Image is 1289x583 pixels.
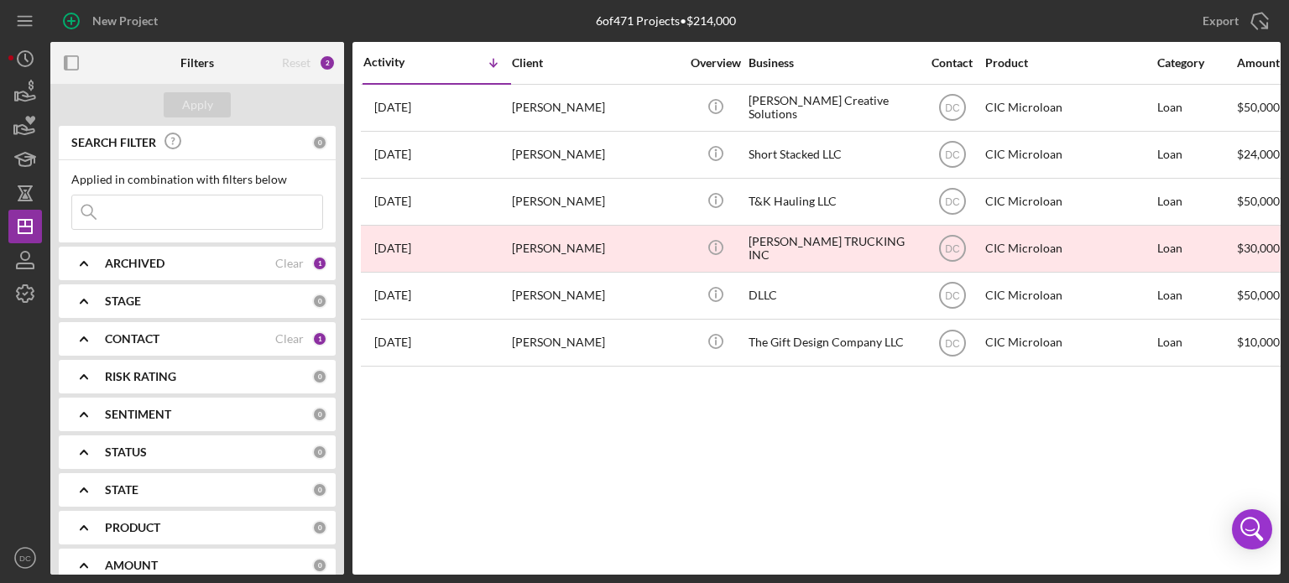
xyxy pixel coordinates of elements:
[374,195,411,208] time: 2025-07-16 14:18
[985,320,1153,365] div: CIC Microloan
[684,56,747,70] div: Overview
[105,483,138,497] b: STATE
[105,370,176,383] b: RISK RATING
[749,180,916,224] div: T&K Hauling LLC
[1232,509,1272,549] div: Open Intercom Messenger
[312,520,327,535] div: 0
[374,242,411,255] time: 2025-07-14 14:57
[105,294,141,308] b: STAGE
[312,294,327,309] div: 0
[1157,86,1235,130] div: Loan
[71,136,156,149] b: SEARCH FILTER
[985,226,1153,271] div: CIC Microloan
[374,101,411,114] time: 2025-08-12 21:42
[512,320,680,365] div: [PERSON_NAME]
[8,541,42,575] button: DC
[945,290,960,302] text: DC
[105,257,164,270] b: ARCHIVED
[512,133,680,177] div: [PERSON_NAME]
[1157,226,1235,271] div: Loan
[105,445,147,459] b: STATUS
[749,56,916,70] div: Business
[105,408,171,421] b: SENTIMENT
[374,148,411,161] time: 2025-07-28 19:42
[512,86,680,130] div: [PERSON_NAME]
[374,289,411,302] time: 2025-07-08 21:46
[1157,56,1235,70] div: Category
[512,56,680,70] div: Client
[1157,180,1235,224] div: Loan
[312,407,327,422] div: 0
[105,521,160,534] b: PRODUCT
[1157,273,1235,318] div: Loan
[512,226,680,271] div: [PERSON_NAME]
[749,273,916,318] div: DLLC
[71,173,323,186] div: Applied in combination with filters below
[1157,320,1235,365] div: Loan
[596,14,736,28] div: 6 of 471 Projects • $214,000
[1186,4,1281,38] button: Export
[985,86,1153,130] div: CIC Microloan
[105,332,159,346] b: CONTACT
[312,445,327,460] div: 0
[312,135,327,150] div: 0
[282,56,311,70] div: Reset
[512,273,680,318] div: [PERSON_NAME]
[985,180,1153,224] div: CIC Microloan
[19,554,31,563] text: DC
[945,196,960,208] text: DC
[945,243,960,255] text: DC
[312,369,327,384] div: 0
[363,55,437,69] div: Activity
[105,559,158,572] b: AMOUNT
[312,482,327,497] div: 0
[1157,133,1235,177] div: Loan
[50,4,175,38] button: New Project
[945,337,960,349] text: DC
[985,56,1153,70] div: Product
[749,320,916,365] div: The Gift Design Company LLC
[945,102,960,114] text: DC
[275,257,304,270] div: Clear
[945,149,960,161] text: DC
[164,92,231,117] button: Apply
[312,256,327,271] div: 1
[312,331,327,346] div: 1
[312,558,327,573] div: 0
[275,332,304,346] div: Clear
[319,55,336,71] div: 2
[985,273,1153,318] div: CIC Microloan
[985,133,1153,177] div: CIC Microloan
[182,92,213,117] div: Apply
[180,56,214,70] b: Filters
[512,180,680,224] div: [PERSON_NAME]
[1203,4,1239,38] div: Export
[749,86,916,130] div: [PERSON_NAME] Creative Solutions
[749,226,916,271] div: [PERSON_NAME] TRUCKING INC
[921,56,984,70] div: Contact
[749,133,916,177] div: Short Stacked LLC
[374,336,411,349] time: 2025-02-04 16:07
[92,4,158,38] div: New Project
